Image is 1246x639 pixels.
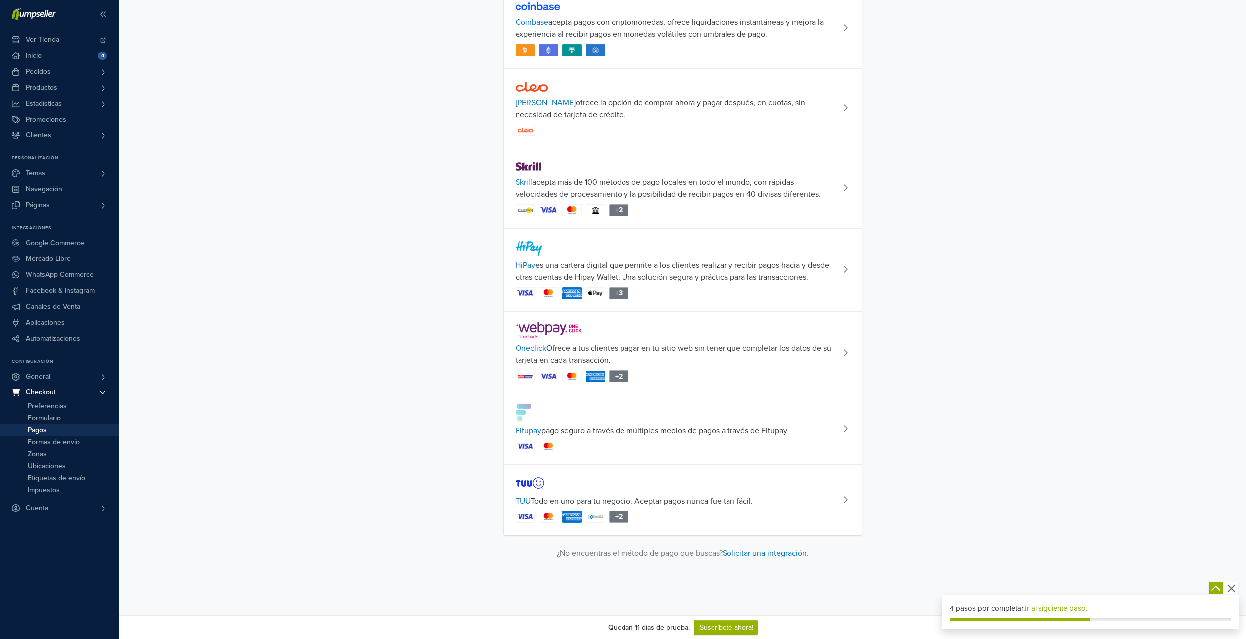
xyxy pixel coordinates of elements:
[950,603,1231,614] div: 4 pasos por completar.
[539,44,558,56] img: Image 2
[516,17,548,27] a: Coinbase
[28,400,67,412] span: Preferencias
[12,155,119,161] p: Personalización
[26,384,56,400] span: Checkout
[586,287,605,299] img: Image 4
[28,460,66,472] span: Ubicaciones
[562,287,582,299] img: Image 3
[516,321,582,339] img: oneclick.png
[516,371,535,382] img: Image 1
[28,412,61,424] span: Formulario
[12,359,119,365] p: Configuración
[26,197,50,213] span: Páginas
[516,241,542,256] img: hipay.svg
[98,52,107,60] span: 4
[516,342,835,366] span: Ofrece a tus clientes pagar en tu sitio web sin tener que completar los datos de su tarjeta en ca...
[26,500,48,516] span: Cuenta
[539,287,558,299] img: Image 2
[28,484,60,496] span: Impuestos
[26,331,80,347] span: Automatizaciones
[586,371,605,382] img: Image 4
[26,283,95,299] span: Facebook & Instagram
[562,204,582,216] img: Image 3
[539,511,558,522] img: Image 2
[26,181,62,197] span: Navegación
[539,371,558,382] img: Image 2
[516,16,835,40] span: acepta pagos con criptomonedas, ofrece liquidaciones instantáneas y mejora la experiencia al reci...
[516,44,535,56] img: Image 1
[26,315,65,331] span: Aplicaciones
[562,511,582,522] img: Image 3
[562,371,582,382] img: Image 3
[516,404,533,421] img: fitupay.png
[609,204,628,216] div: + 2
[516,260,535,270] a: HiPay
[516,474,544,492] img: tuu.png
[516,204,535,216] img: Image 1
[586,44,605,56] img: Image 4
[1025,604,1087,613] a: Ir al siguiente paso.
[516,98,576,108] a: [PERSON_NAME]
[723,548,807,558] a: Solicitar una integración
[539,204,558,216] img: Image 2
[28,436,80,448] span: Formas de envío
[586,511,605,522] img: Image 4
[516,496,531,506] a: TUU
[516,441,535,452] img: Image 1
[516,125,535,136] img: Image 1
[516,287,535,299] img: Image 1
[516,82,548,92] img: sweetpay.svg
[26,128,51,143] span: Clientes
[26,235,84,251] span: Google Commerce
[609,287,628,299] div: + 3
[516,511,535,522] img: Image 1
[539,441,558,452] img: Image 2
[26,64,51,80] span: Pedidos
[516,426,541,436] a: Fitupay
[26,165,45,181] span: Temas
[516,97,835,121] span: ofrece la opción de comprar ahora y pagar después, en cuotas, sin necesidad de tarjeta de crédito.
[516,343,546,353] a: Oneclick
[26,48,42,64] span: Inicio
[694,620,758,635] a: ¡Suscríbete ahora!
[516,177,532,187] a: Skrill
[562,44,582,56] img: Image 3
[28,424,47,436] span: Pagos
[608,622,690,633] div: Quedan 11 días de prueba.
[609,370,628,382] div: + 2
[516,259,835,283] span: es una cartera digital que permite a los clientes realizar y recibir pagos hacia y desde otras cu...
[12,225,119,231] p: Integraciones
[516,425,787,437] span: pago seguro a través de múltiples medios de pagos a través de Fitupay
[26,267,94,283] span: WhatsApp Commerce
[26,369,50,384] span: General
[609,511,628,523] div: + 2
[516,176,835,200] span: acepta más de 100 métodos de pago locales en todo el mundo, con rápidas velocidades de procesamie...
[28,472,85,484] span: Etiquetas de envío
[516,162,541,171] img: skrill.svg
[26,96,62,112] span: Estadísticas
[26,299,80,315] span: Canales de Venta
[26,251,71,267] span: Mercado Libre
[516,2,560,10] img: coinbase.svg
[504,547,862,559] div: ¿No encuentras el método de pago que buscas? .
[586,204,605,216] img: Image 4
[26,32,59,48] span: Ver Tienda
[26,112,66,128] span: Promociones
[26,80,57,96] span: Productos
[516,495,753,507] span: Todo en uno para tu negocio. Aceptar pagos nunca fue tan fácil.
[28,448,47,460] span: Zonas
